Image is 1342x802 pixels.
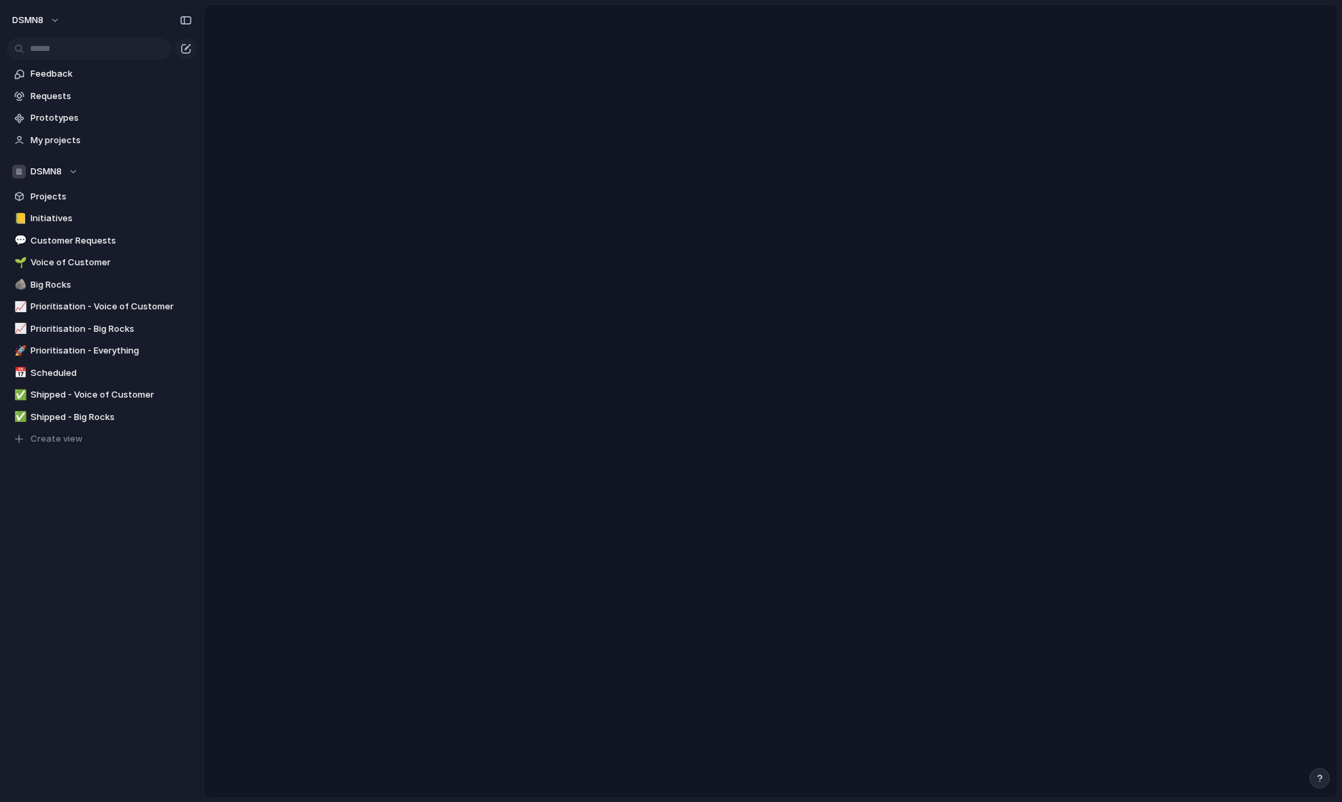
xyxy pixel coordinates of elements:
[7,275,197,295] a: 🪨Big Rocks
[31,190,192,204] span: Projects
[31,134,192,147] span: My projects
[12,344,26,358] button: 🚀
[31,212,192,225] span: Initiatives
[31,234,192,248] span: Customer Requests
[31,278,192,292] span: Big Rocks
[14,409,24,425] div: ✅
[7,86,197,107] a: Requests
[31,67,192,81] span: Feedback
[7,161,197,182] button: DSMN8
[14,211,24,227] div: 📒
[7,297,197,317] a: 📈Prioritisation - Voice of Customer
[31,322,192,336] span: Prioritisation - Big Rocks
[12,300,26,313] button: 📈
[14,299,24,315] div: 📈
[31,165,62,178] span: DSMN8
[7,187,197,207] a: Projects
[12,388,26,402] button: ✅
[14,387,24,403] div: ✅
[14,233,24,248] div: 💬
[14,343,24,359] div: 🚀
[31,388,192,402] span: Shipped - Voice of Customer
[7,208,197,229] a: 📒Initiatives
[12,212,26,225] button: 📒
[7,231,197,251] a: 💬Customer Requests
[7,252,197,273] a: 🌱Voice of Customer
[31,300,192,313] span: Prioritisation - Voice of Customer
[31,344,192,358] span: Prioritisation - Everything
[31,432,83,446] span: Create view
[7,319,197,339] a: 📈Prioritisation - Big Rocks
[31,111,192,125] span: Prototypes
[12,256,26,269] button: 🌱
[14,277,24,292] div: 🪨
[12,410,26,424] button: ✅
[31,256,192,269] span: Voice of Customer
[7,64,197,84] a: Feedback
[7,130,197,151] a: My projects
[12,366,26,380] button: 📅
[31,366,192,380] span: Scheduled
[7,108,197,128] a: Prototypes
[7,429,197,449] button: Create view
[14,321,24,337] div: 📈
[12,278,26,292] button: 🪨
[12,234,26,248] button: 💬
[7,363,197,383] a: 📅Scheduled
[6,9,67,31] button: DSMN8
[31,90,192,103] span: Requests
[12,322,26,336] button: 📈
[7,385,197,405] a: ✅Shipped - Voice of Customer
[7,407,197,427] a: ✅Shipped - Big Rocks
[12,14,43,27] span: DSMN8
[14,365,24,381] div: 📅
[31,410,192,424] span: Shipped - Big Rocks
[14,255,24,271] div: 🌱
[7,341,197,361] a: 🚀Prioritisation - Everything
